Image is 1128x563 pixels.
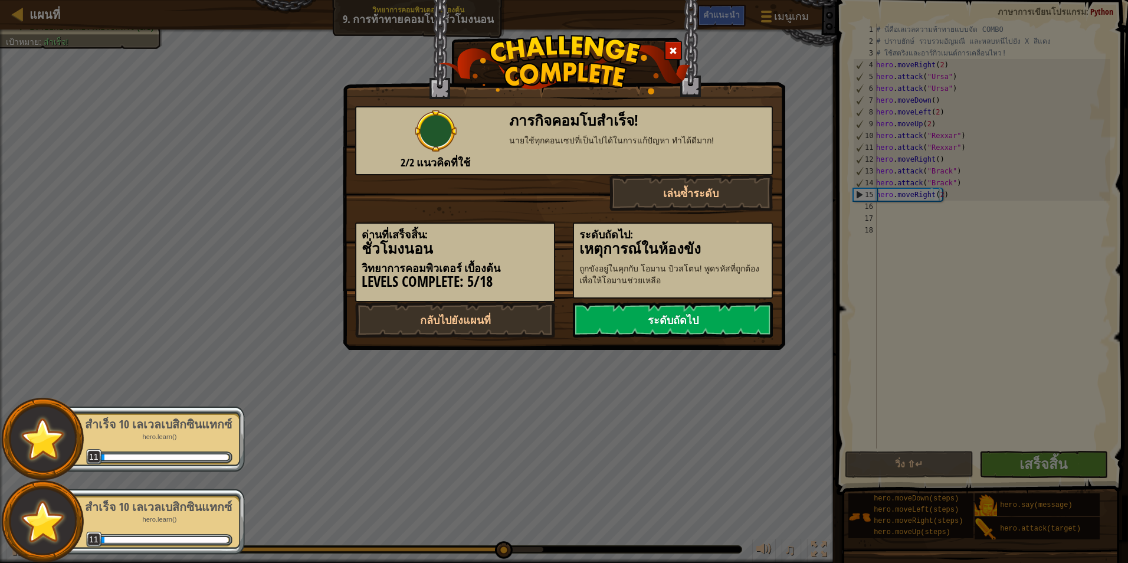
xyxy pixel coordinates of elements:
[16,413,70,465] img: default.png
[362,274,549,290] h3: Levels Complete: 5/18
[362,263,549,274] h5: วิทยาการคอมพิวเตอร์ เบื้องต้น
[579,263,766,286] p: ถูกขังอยู่ในคุกกับ โอมาน บิวสโตน! พูดรหัสที่ถูกต้องเพื่อให้โอมานช่วยเหลือ
[573,302,773,338] a: ระดับถัดไป
[355,302,555,338] a: กลับไปยังแผนที่
[362,241,549,257] h3: ชั่วโมงนอน
[438,35,691,94] img: challenge_complete.png
[16,495,70,548] img: default.png
[370,157,500,169] h5: 2/2 แนวคิดที่ใช้
[84,416,232,433] div: สำเร็จ 10 เลเวลเบสิกซินแทกซ์
[509,113,714,129] h3: ภารกิจคอมโบสำเร็จ!
[415,110,457,152] img: combo_complete.png
[362,229,549,241] h5: ด่านที่เสร็จสิ้น:
[86,449,102,465] span: 11
[84,499,232,515] div: สำเร็จ 10 เลเวลเบสิกซินแทกซ์
[579,241,766,257] h3: เหตุการณ์ในห้องขัง
[84,433,232,441] p: hero.learn()
[609,175,773,211] button: เล่นซ้ำระดับ
[84,515,232,524] p: hero.learn()
[579,229,766,241] h5: ระดับถัดไป:
[86,532,102,548] span: 11
[509,135,714,146] div: นายใช้ทุกคอนเซปที่เป็นไปได้ในการแก้ปัญหา ทำได้ดีมาก!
